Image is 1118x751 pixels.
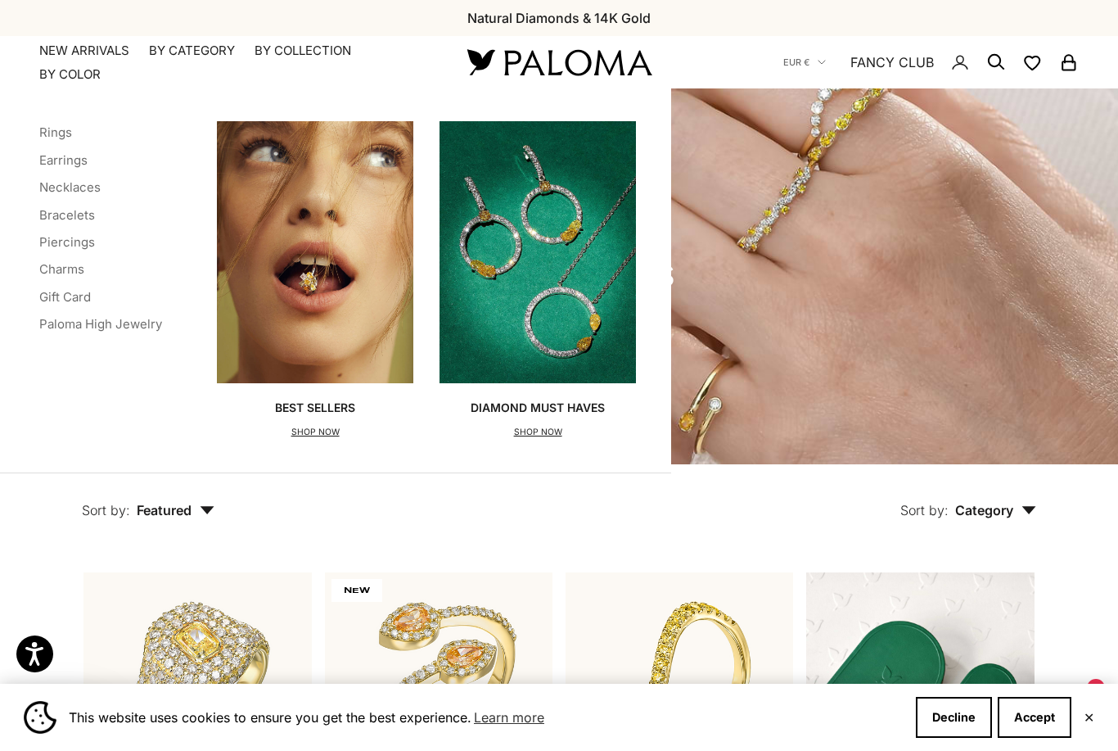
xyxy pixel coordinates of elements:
p: Natural Diamonds & 14K Gold [467,7,651,29]
a: Piercings [39,234,95,250]
a: Rings [39,124,72,140]
a: Necklaces [39,179,101,195]
nav: Secondary navigation [783,36,1079,88]
a: Diamond Must HavesSHOP NOW [440,121,636,440]
a: Paloma High Jewelry [39,316,162,332]
button: Sort by: Featured [44,464,252,533]
span: Sort by: [82,502,130,518]
img: Cookie banner [24,701,56,734]
p: Best Sellers [275,400,355,416]
p: SHOP NOW [471,424,605,441]
span: Sort by: [900,502,949,518]
a: Learn more [471,705,547,730]
a: Best SellersSHOP NOW [217,121,413,440]
span: This website uses cookies to ensure you get the best experience. [69,705,903,730]
p: Diamond Must Haves [471,400,605,416]
span: NEW [331,579,382,602]
button: EUR € [783,55,826,70]
a: FANCY CLUB [850,52,934,73]
summary: By Category [149,43,235,59]
summary: By Collection [255,43,351,59]
span: Category [955,502,1036,518]
a: Earrings [39,152,88,168]
a: Gift Card [39,289,91,305]
a: Bracelets [39,207,95,223]
button: Sort by: Category [863,464,1074,533]
a: Charms [39,261,84,277]
span: EUR € [783,55,809,70]
button: Decline [916,697,992,738]
span: Featured [137,502,214,518]
p: SHOP NOW [275,424,355,441]
a: NEW ARRIVALS [39,43,129,59]
summary: By Color [39,66,101,83]
nav: Primary navigation [39,43,428,83]
button: Accept [998,697,1071,738]
button: Close [1084,713,1094,722]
